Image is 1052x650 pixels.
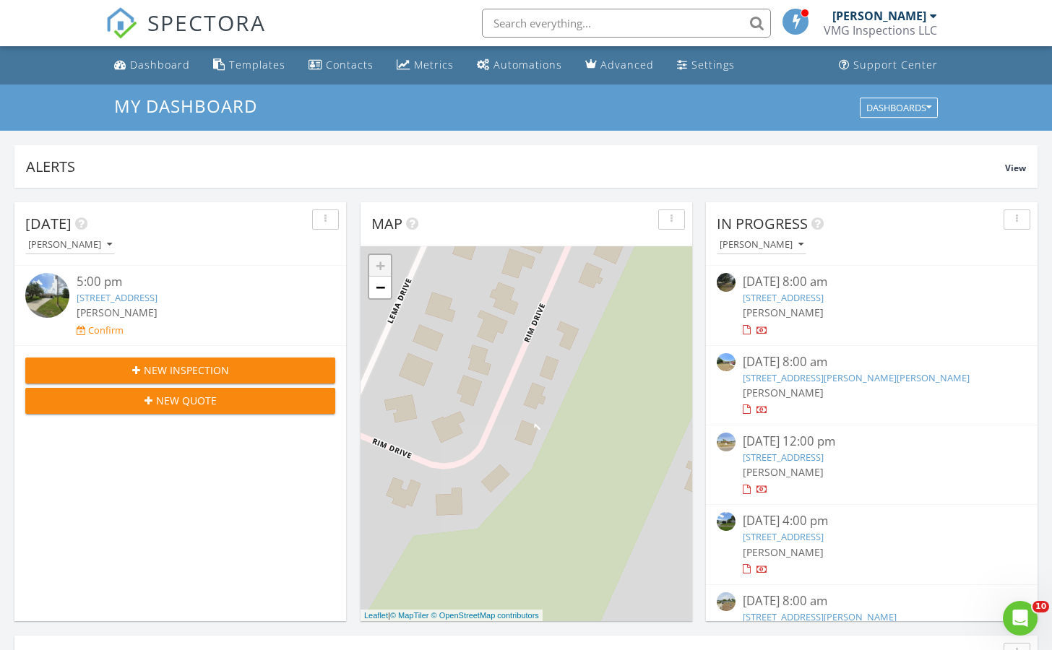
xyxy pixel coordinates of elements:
[303,52,379,79] a: Contacts
[833,52,944,79] a: Support Center
[1003,601,1038,636] iframe: Intercom live chat
[743,592,1001,610] div: [DATE] 8:00 am
[832,9,926,23] div: [PERSON_NAME]
[88,324,124,336] div: Confirm
[743,371,970,384] a: [STREET_ADDRESS][PERSON_NAME][PERSON_NAME]
[77,324,124,337] a: Confirm
[824,23,937,38] div: VMG Inspections LLC
[743,291,824,304] a: [STREET_ADDRESS]
[743,273,1001,291] div: [DATE] 8:00 am
[207,52,291,79] a: Templates
[717,214,808,233] span: In Progress
[717,592,736,611] img: streetview
[471,52,568,79] a: Automations (Basic)
[743,433,1001,451] div: [DATE] 12:00 pm
[77,291,158,304] a: [STREET_ADDRESS]
[743,353,1001,371] div: [DATE] 8:00 am
[853,58,938,71] div: Support Center
[105,19,266,50] a: SPECTORA
[691,58,735,71] div: Settings
[369,255,391,277] a: Zoom in
[25,235,115,255] button: [PERSON_NAME]
[77,273,309,291] div: 5:00 pm
[579,52,660,79] a: Advanced
[717,433,1027,497] a: [DATE] 12:00 pm [STREET_ADDRESS] [PERSON_NAME]
[147,7,266,38] span: SPECTORA
[743,610,897,623] a: [STREET_ADDRESS][PERSON_NAME]
[25,388,335,414] button: New Quote
[717,512,1027,576] a: [DATE] 4:00 pm [STREET_ADDRESS] [PERSON_NAME]
[671,52,741,79] a: Settings
[866,103,931,113] div: Dashboards
[28,240,112,250] div: [PERSON_NAME]
[25,214,72,233] span: [DATE]
[26,157,1005,176] div: Alerts
[156,393,217,408] span: New Quote
[25,273,335,337] a: 5:00 pm [STREET_ADDRESS] [PERSON_NAME] Confirm
[371,214,402,233] span: Map
[743,305,824,319] span: [PERSON_NAME]
[144,363,229,378] span: New Inspection
[25,357,335,383] button: New Inspection
[431,611,539,620] a: © OpenStreetMap contributors
[717,433,736,451] img: streetview
[105,7,137,39] img: The Best Home Inspection Software - Spectora
[717,353,736,372] img: streetview
[130,58,190,71] div: Dashboard
[1032,601,1049,612] span: 10
[717,273,736,292] img: streetview
[717,273,1027,337] a: [DATE] 8:00 am [STREET_ADDRESS] [PERSON_NAME]
[77,305,158,319] span: [PERSON_NAME]
[743,465,824,479] span: [PERSON_NAME]
[717,512,736,531] img: streetview
[361,610,543,622] div: |
[369,277,391,298] a: Zoom out
[743,386,824,399] span: [PERSON_NAME]
[493,58,562,71] div: Automations
[326,58,374,71] div: Contacts
[414,58,454,71] div: Metrics
[1005,162,1026,174] span: View
[364,611,388,620] a: Leaflet
[391,52,460,79] a: Metrics
[743,545,824,559] span: [PERSON_NAME]
[25,273,69,317] img: streetview
[531,422,543,434] i: 1
[108,52,196,79] a: Dashboard
[482,9,771,38] input: Search everything...
[600,58,654,71] div: Advanced
[526,417,535,425] div: 2442 Rim Dr, Spring Hill, FL 34609
[743,512,1001,530] div: [DATE] 4:00 pm
[114,94,257,118] span: My Dashboard
[229,58,285,71] div: Templates
[743,530,824,543] a: [STREET_ADDRESS]
[720,240,803,250] div: [PERSON_NAME]
[717,353,1027,417] a: [DATE] 8:00 am [STREET_ADDRESS][PERSON_NAME][PERSON_NAME] [PERSON_NAME]
[390,611,429,620] a: © MapTiler
[717,235,806,255] button: [PERSON_NAME]
[743,451,824,464] a: [STREET_ADDRESS]
[860,97,938,118] button: Dashboards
